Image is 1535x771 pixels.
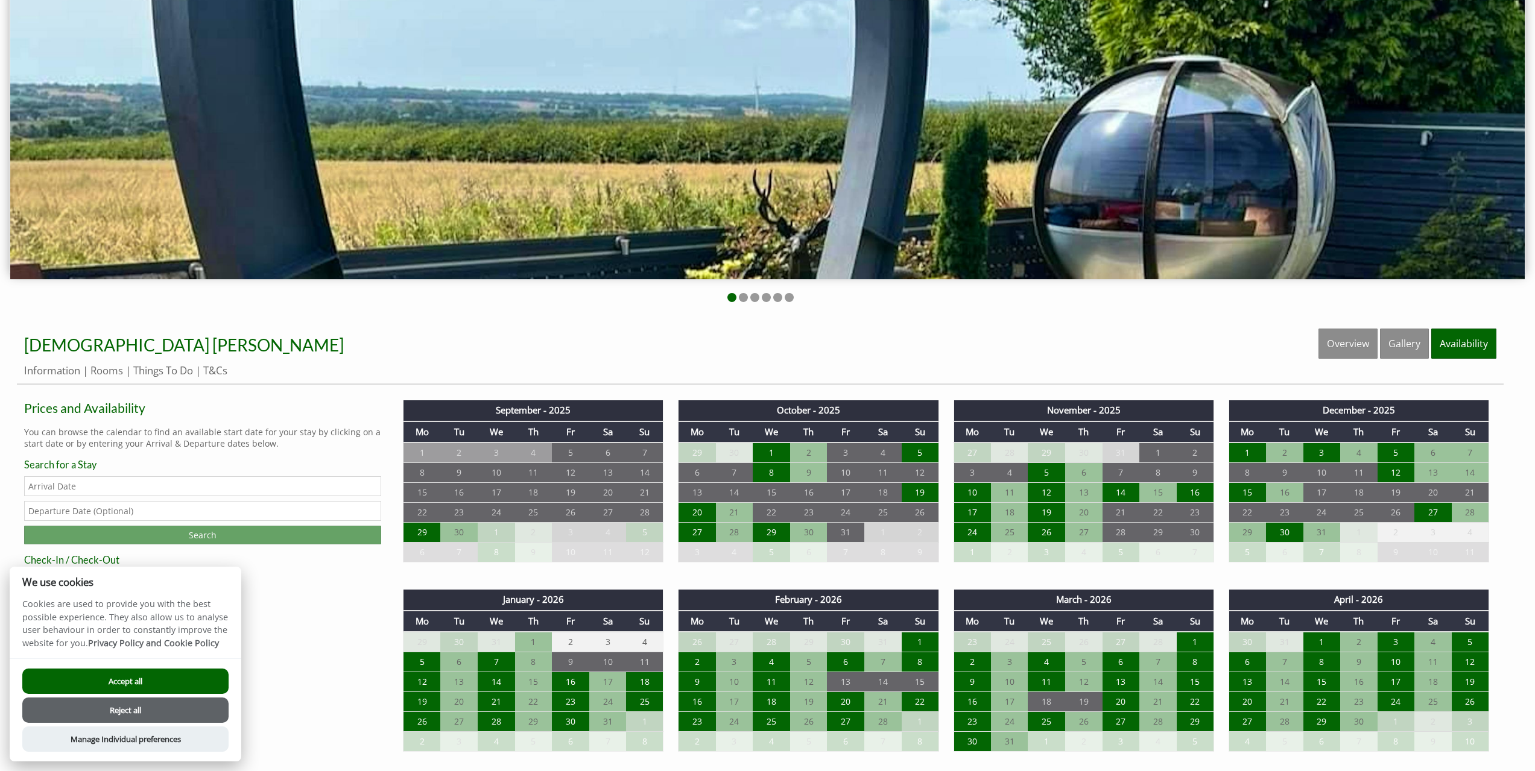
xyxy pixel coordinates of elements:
[1177,483,1214,503] td: 16
[1266,611,1303,632] th: Tu
[753,543,790,562] td: 5
[790,543,828,562] td: 6
[1028,503,1065,523] td: 19
[24,554,381,565] h3: Check-In / Check-Out
[478,611,515,632] th: We
[589,442,627,463] td: 6
[1266,442,1303,463] td: 2
[1378,463,1415,483] td: 12
[954,523,991,543] td: 24
[1103,421,1140,442] th: Fr
[1431,329,1496,359] a: Availability
[716,442,753,463] td: 30
[478,503,515,523] td: 24
[24,335,344,355] a: [DEMOGRAPHIC_DATA] [PERSON_NAME]
[1028,543,1065,562] td: 3
[1303,543,1341,562] td: 7
[552,483,589,503] td: 19
[1340,543,1378,562] td: 8
[1103,442,1140,463] td: 31
[1139,632,1177,652] td: 28
[954,632,991,652] td: 23
[589,611,627,632] th: Sa
[864,421,902,442] th: Sa
[515,632,552,652] td: 1
[827,442,864,463] td: 3
[902,543,939,562] td: 9
[626,503,663,523] td: 28
[991,421,1028,442] th: Tu
[552,652,589,672] td: 9
[991,503,1028,523] td: 18
[1378,632,1415,652] td: 3
[552,421,589,442] th: Fr
[515,463,552,483] td: 11
[515,503,552,523] td: 25
[1303,503,1341,523] td: 24
[716,543,753,562] td: 4
[626,483,663,503] td: 21
[679,611,716,632] th: Mo
[404,421,441,442] th: Mo
[1414,483,1452,503] td: 20
[1139,442,1177,463] td: 1
[827,483,864,503] td: 17
[1303,632,1341,652] td: 1
[1177,503,1214,523] td: 23
[827,463,864,483] td: 10
[954,611,991,632] th: Mo
[790,523,828,543] td: 30
[827,543,864,562] td: 7
[552,463,589,483] td: 12
[790,611,828,632] th: Th
[133,363,193,377] a: Things To Do
[991,652,1028,672] td: 3
[954,421,991,442] th: Mo
[991,632,1028,652] td: 24
[552,632,589,652] td: 2
[440,523,478,543] td: 30
[954,652,991,672] td: 2
[404,503,441,523] td: 22
[552,442,589,463] td: 5
[10,576,241,588] h2: We use cookies
[679,483,716,503] td: 13
[1177,523,1214,543] td: 30
[626,543,663,562] td: 12
[1065,421,1103,442] th: Th
[589,543,627,562] td: 11
[1266,483,1303,503] td: 16
[515,421,552,442] th: Th
[1266,463,1303,483] td: 9
[1452,523,1489,543] td: 4
[902,442,939,463] td: 5
[1414,611,1452,632] th: Sa
[1452,632,1489,652] td: 5
[679,463,716,483] td: 6
[827,421,864,442] th: Fr
[679,421,716,442] th: Mo
[440,632,478,652] td: 30
[954,543,991,562] td: 1
[1378,483,1415,503] td: 19
[1103,523,1140,543] td: 28
[1318,329,1378,359] a: Overview
[902,523,939,543] td: 2
[1414,463,1452,483] td: 13
[790,463,828,483] td: 9
[1303,463,1341,483] td: 10
[1340,503,1378,523] td: 25
[589,463,627,483] td: 13
[440,442,478,463] td: 2
[440,543,478,562] td: 7
[1229,400,1489,421] th: December - 2025
[1028,632,1065,652] td: 25
[1266,632,1303,652] td: 31
[753,523,790,543] td: 29
[404,652,441,672] td: 5
[1139,543,1177,562] td: 6
[478,421,515,442] th: We
[1452,611,1489,632] th: Su
[1028,611,1065,632] th: We
[902,632,939,652] td: 1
